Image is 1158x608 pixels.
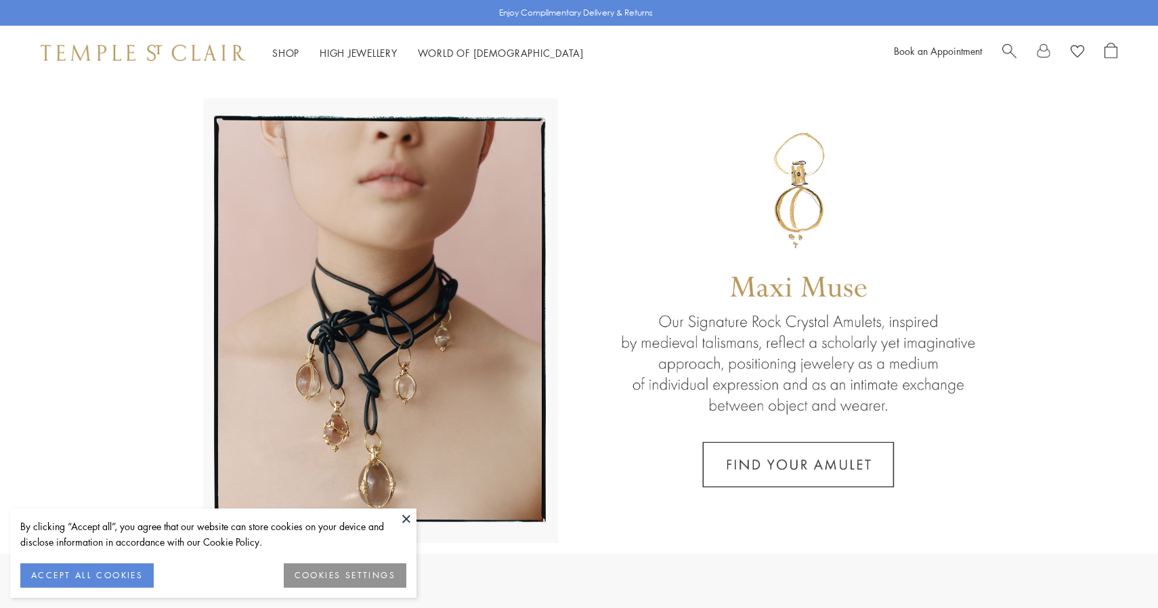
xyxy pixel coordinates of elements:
a: World of [DEMOGRAPHIC_DATA]World of [DEMOGRAPHIC_DATA] [418,46,584,60]
p: Enjoy Complimentary Delivery & Returns [499,6,653,20]
a: Book an Appointment [894,44,982,58]
iframe: Gorgias live chat messenger [1090,544,1144,594]
a: ShopShop [272,46,299,60]
a: High JewelleryHigh Jewellery [320,46,398,60]
a: Search [1002,43,1016,63]
button: ACCEPT ALL COOKIES [20,563,154,588]
button: COOKIES SETTINGS [284,563,406,588]
a: Open Shopping Bag [1105,43,1117,63]
img: Temple St. Clair [41,45,245,61]
nav: Main navigation [272,45,584,62]
div: By clicking “Accept all”, you agree that our website can store cookies on your device and disclos... [20,519,406,550]
a: View Wishlist [1071,43,1084,63]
